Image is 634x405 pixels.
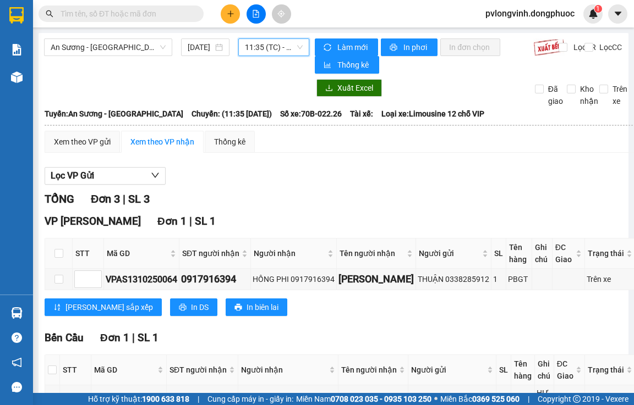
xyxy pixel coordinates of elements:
span: sort-ascending [53,303,61,312]
span: In biên lai [247,301,278,313]
span: Lọc CR [569,41,598,53]
span: down [151,171,160,180]
span: Loại xe: Limousine 12 chỗ VIP [381,108,484,120]
span: Đã giao [544,83,567,107]
span: Lọc VP Gửi [51,169,94,182]
span: copyright [573,395,581,403]
button: printerIn biên lai [226,298,287,316]
div: HỒNG PHI 0917916394 [253,273,335,285]
span: file-add [252,10,260,18]
span: [PERSON_NAME] sắp xếp [65,301,153,313]
span: Trạng thái [588,247,624,259]
span: caret-down [613,9,623,19]
span: SĐT người nhận [170,364,227,376]
strong: 1900 633 818 [142,395,189,403]
button: sort-ascending[PERSON_NAME] sắp xếp [45,298,162,316]
sup: 1 [594,5,602,13]
button: printerIn DS [170,298,217,316]
span: sync [324,43,333,52]
span: Người gửi [419,247,480,259]
span: Thống kê [337,59,370,71]
th: Tên hàng [506,238,532,269]
span: printer [234,303,242,312]
span: Miền Bắc [440,393,520,405]
div: Xem theo VP gửi [54,136,111,148]
button: aim [272,4,291,24]
th: SL [491,238,506,269]
span: Mã GD [94,364,155,376]
td: VPAS1310250064 [104,269,179,290]
span: Người gửi [411,364,485,376]
span: Chuyến: (11:35 [DATE]) [192,108,272,120]
span: Miền Nam [296,393,431,405]
div: 1 [493,273,504,285]
b: Tuyến: An Sương - [GEOGRAPHIC_DATA] [45,109,183,118]
span: printer [179,303,187,312]
span: Số xe: 70B-022.26 [280,108,342,120]
strong: 0708 023 035 - 0935 103 250 [331,395,431,403]
span: | [528,393,529,405]
span: Đơn 3 [91,192,120,206]
span: Cung cấp máy in - giấy in: [207,393,293,405]
span: An Sương - Châu Thành [51,39,166,56]
input: Tìm tên, số ĐT hoặc mã đơn [61,8,190,20]
span: Lọc CC [595,41,624,53]
span: Xuất Excel [337,82,373,94]
span: 1 [596,5,600,13]
span: Làm mới [337,41,369,53]
img: warehouse-icon [11,71,23,83]
div: THUẬN 0338285912 [418,273,489,285]
div: VPAS1310250064 [106,273,177,286]
img: logo-vxr [9,7,24,24]
span: search [46,10,53,18]
span: download [325,84,333,93]
td: 0917916394 [179,269,251,290]
div: Thống kê [214,136,245,148]
span: SĐT người nhận [182,247,239,259]
button: downloadXuất Excel [316,79,382,97]
span: Hỗ trợ kỹ thuật: [88,393,189,405]
button: printerIn phơi [381,38,438,56]
span: TỔNG [45,192,74,206]
span: ⚪️ [434,397,438,401]
button: file-add [247,4,266,24]
div: 0917916394 [181,271,249,287]
span: Kho nhận [576,83,603,107]
span: aim [277,10,285,18]
img: 9k= [533,38,565,56]
span: | [198,393,199,405]
span: SL 1 [195,215,216,228]
span: printer [390,43,399,52]
span: plus [227,10,234,18]
span: ĐC Giao [555,241,573,265]
span: | [123,192,125,206]
span: | [189,215,192,228]
span: notification [12,357,22,368]
span: Tên người nhận [341,364,397,376]
td: HỒNG PHI [337,269,416,290]
div: Xem theo VP nhận [130,136,194,148]
strong: 0369 525 060 [472,395,520,403]
span: Đơn 1 [100,331,129,344]
span: SL 1 [138,331,158,344]
span: In phơi [403,41,429,53]
img: solution-icon [11,44,23,56]
img: icon-new-feature [588,9,598,19]
button: In đơn chọn [440,38,500,56]
button: bar-chartThống kê [315,56,379,74]
button: Lọc VP Gửi [45,167,166,185]
input: 13/10/2025 [188,41,213,53]
th: STT [60,355,91,385]
span: In DS [191,301,209,313]
span: question-circle [12,332,22,343]
span: Trên xe [608,83,632,107]
span: Tài xế: [350,108,373,120]
span: bar-chart [324,61,333,70]
span: Người nhận [254,247,325,259]
th: Tên hàng [511,355,535,385]
div: PBGT [508,273,529,285]
span: Đơn 1 [157,215,187,228]
th: SL [496,355,511,385]
span: Trạng thái [588,364,624,376]
button: syncLàm mới [315,38,378,56]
